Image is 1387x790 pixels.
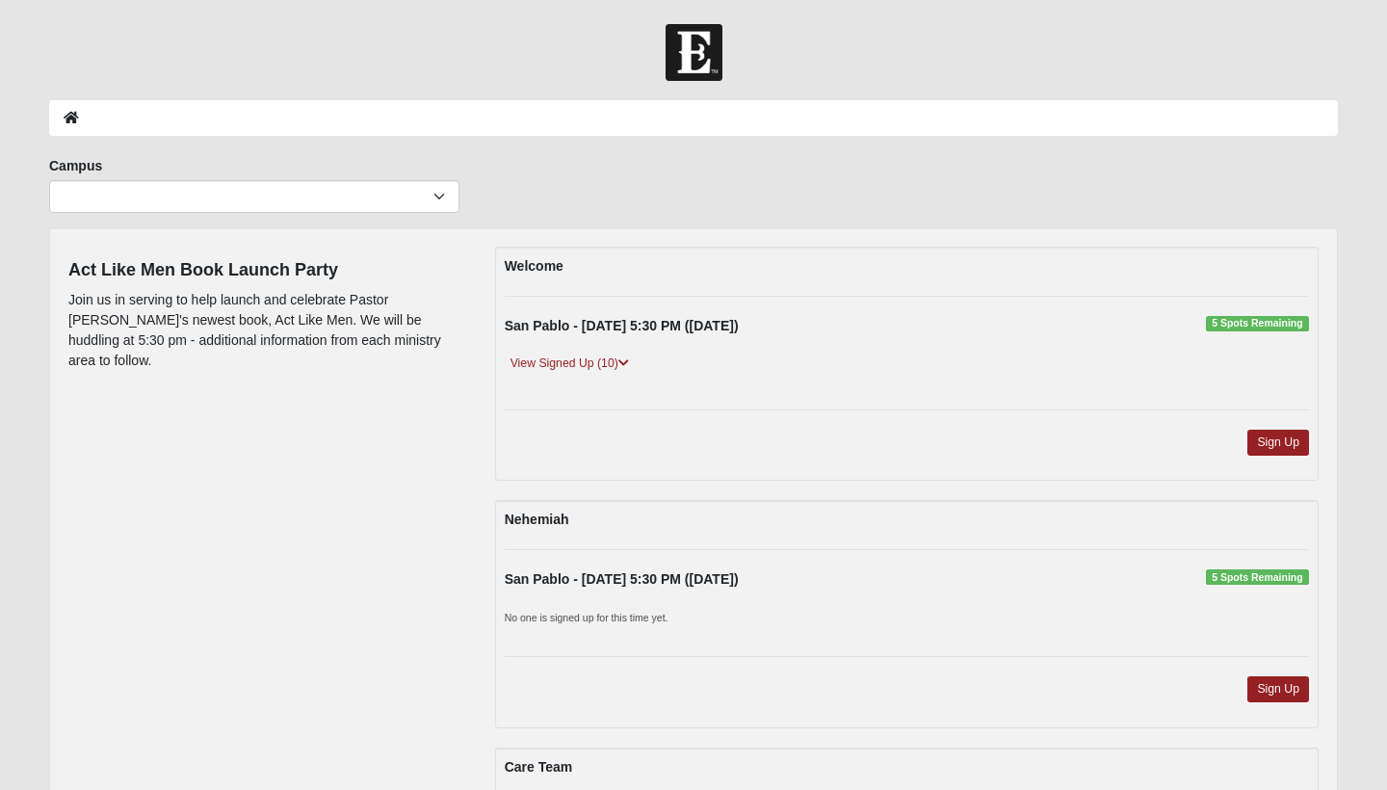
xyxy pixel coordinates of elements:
[1247,430,1309,456] a: Sign Up
[68,260,466,281] h4: Act Like Men Book Launch Party
[505,318,739,333] strong: San Pablo - [DATE] 5:30 PM ([DATE])
[505,759,573,775] strong: Care Team
[666,24,722,81] img: Church of Eleven22 Logo
[505,571,739,587] strong: San Pablo - [DATE] 5:30 PM ([DATE])
[49,156,102,175] label: Campus
[1206,316,1309,331] span: 5 Spots Remaining
[505,512,569,527] strong: Nehemiah
[68,290,466,371] p: Join us in serving to help launch and celebrate Pastor [PERSON_NAME]'s newest book, Act Like Men....
[1247,676,1309,702] a: Sign Up
[505,258,563,274] strong: Welcome
[1206,569,1309,585] span: 5 Spots Remaining
[505,354,635,374] a: View Signed Up (10)
[505,612,668,623] small: No one is signed up for this time yet.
